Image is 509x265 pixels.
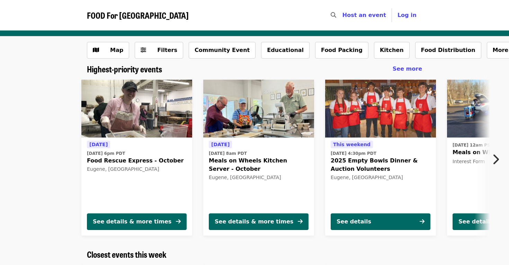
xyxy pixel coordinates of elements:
a: FOOD For [GEOGRAPHIC_DATA] [87,10,189,20]
i: sliders-h icon [141,47,146,53]
a: Host an event [342,12,386,18]
a: See details for "Meals on Wheels Kitchen Server - October" [203,80,314,236]
button: Educational [261,42,310,59]
button: Food Distribution [415,42,481,59]
a: See details for "Food Rescue Express - October" [81,80,192,236]
div: Highest-priority events [81,64,428,74]
a: Closest events this week [87,249,167,259]
span: Meals on Wheels Kitchen Server - October [209,157,309,173]
div: Eugene, [GEOGRAPHIC_DATA] [331,175,430,180]
time: [DATE] 8am PDT [209,150,247,157]
span: Filters [157,47,177,53]
button: See details [331,213,430,230]
div: Eugene, [GEOGRAPHIC_DATA] [87,166,187,172]
i: chevron-right icon [492,153,499,166]
span: [DATE] [89,142,108,147]
img: Meals on Wheels Kitchen Server - October organized by FOOD For Lane County [203,80,314,138]
div: See details [458,218,493,226]
button: Community Event [189,42,256,59]
span: This weekend [333,142,370,147]
div: See details [337,218,371,226]
span: Food Rescue Express - October [87,157,187,165]
span: Map [110,47,123,53]
input: Search [340,7,346,24]
i: map icon [93,47,99,53]
time: [DATE] 6pm PDT [87,150,125,157]
img: 2025 Empty Bowls Dinner & Auction Volunteers organized by FOOD For Lane County [325,80,436,138]
i: arrow-right icon [420,218,425,225]
button: Kitchen [374,42,410,59]
div: Eugene, [GEOGRAPHIC_DATA] [209,175,309,180]
img: Food Rescue Express - October organized by FOOD For Lane County [81,80,192,138]
span: 2025 Empty Bowls Dinner & Auction Volunteers [331,157,430,173]
span: Highest-priority events [87,63,162,75]
a: See more [393,65,422,73]
span: FOOD For [GEOGRAPHIC_DATA] [87,9,189,21]
span: Interest Form [453,159,485,164]
i: arrow-right icon [298,218,303,225]
button: See details & more times [87,213,187,230]
button: Log in [392,8,422,22]
div: See details & more times [215,218,293,226]
div: Closest events this week [81,249,428,259]
span: [DATE] [211,142,230,147]
a: Highest-priority events [87,64,162,74]
button: Show map view [87,42,129,59]
span: Closest events this week [87,248,167,260]
span: Log in [398,12,417,18]
button: Next item [486,150,509,169]
i: search icon [331,12,336,18]
button: Filters (0 selected) [135,42,183,59]
button: See details & more times [209,213,309,230]
button: Food Packing [315,42,368,59]
div: See details & more times [93,218,171,226]
span: See more [393,65,422,72]
time: [DATE] 4:30pm PDT [331,150,376,157]
a: See details for "2025 Empty Bowls Dinner & Auction Volunteers" [325,80,436,236]
i: arrow-right icon [176,218,181,225]
time: [DATE] 12am PST [453,142,493,148]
